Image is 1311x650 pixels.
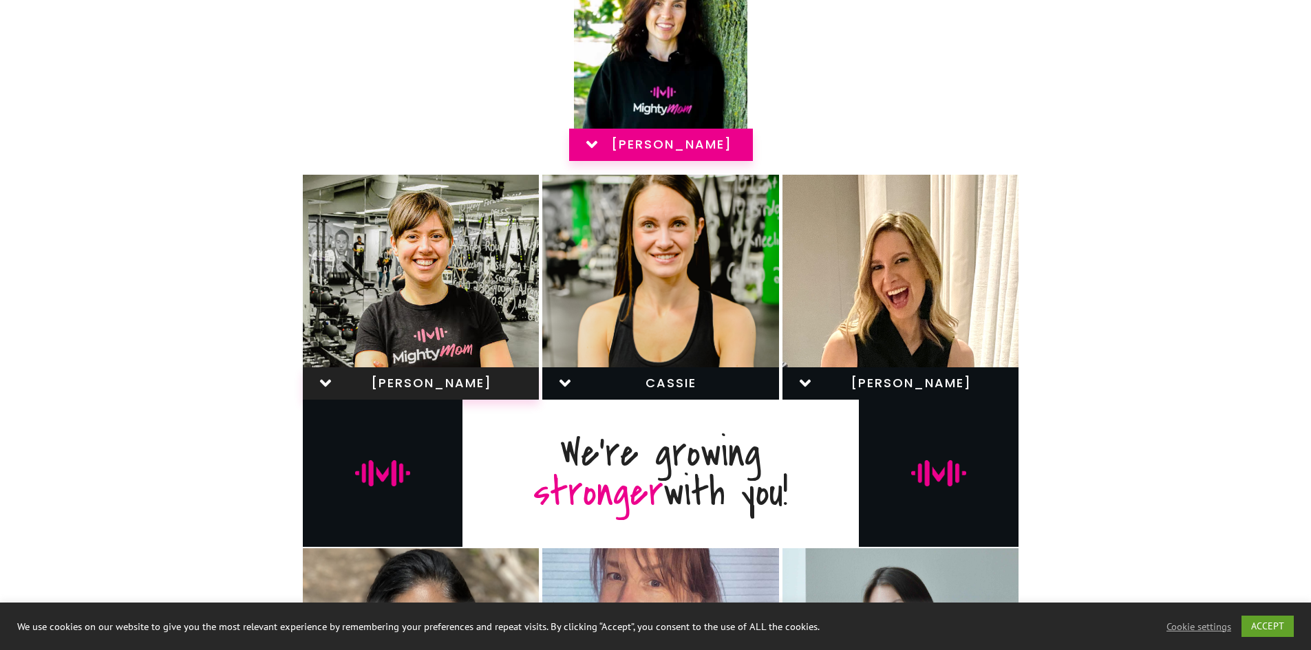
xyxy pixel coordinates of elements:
img: mighty-mom-ico [355,460,410,486]
span: [PERSON_NAME] [824,376,998,391]
p: We're growing with you! [533,434,788,512]
a: [PERSON_NAME] [303,367,539,400]
div: We use cookies on our website to give you the most relevant experience by remembering your prefer... [17,620,911,633]
span: cassie [584,376,758,391]
img: mighty-mom-ico [911,460,966,486]
a: Cookie settings [1166,620,1231,633]
span: stronger [533,464,663,521]
span: [PERSON_NAME] [611,137,732,152]
a: ACCEPT [1241,616,1294,637]
a: [PERSON_NAME] [782,367,1019,400]
a: cassie [542,367,778,400]
a: [PERSON_NAME] [569,129,753,161]
span: [PERSON_NAME] [345,376,518,391]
